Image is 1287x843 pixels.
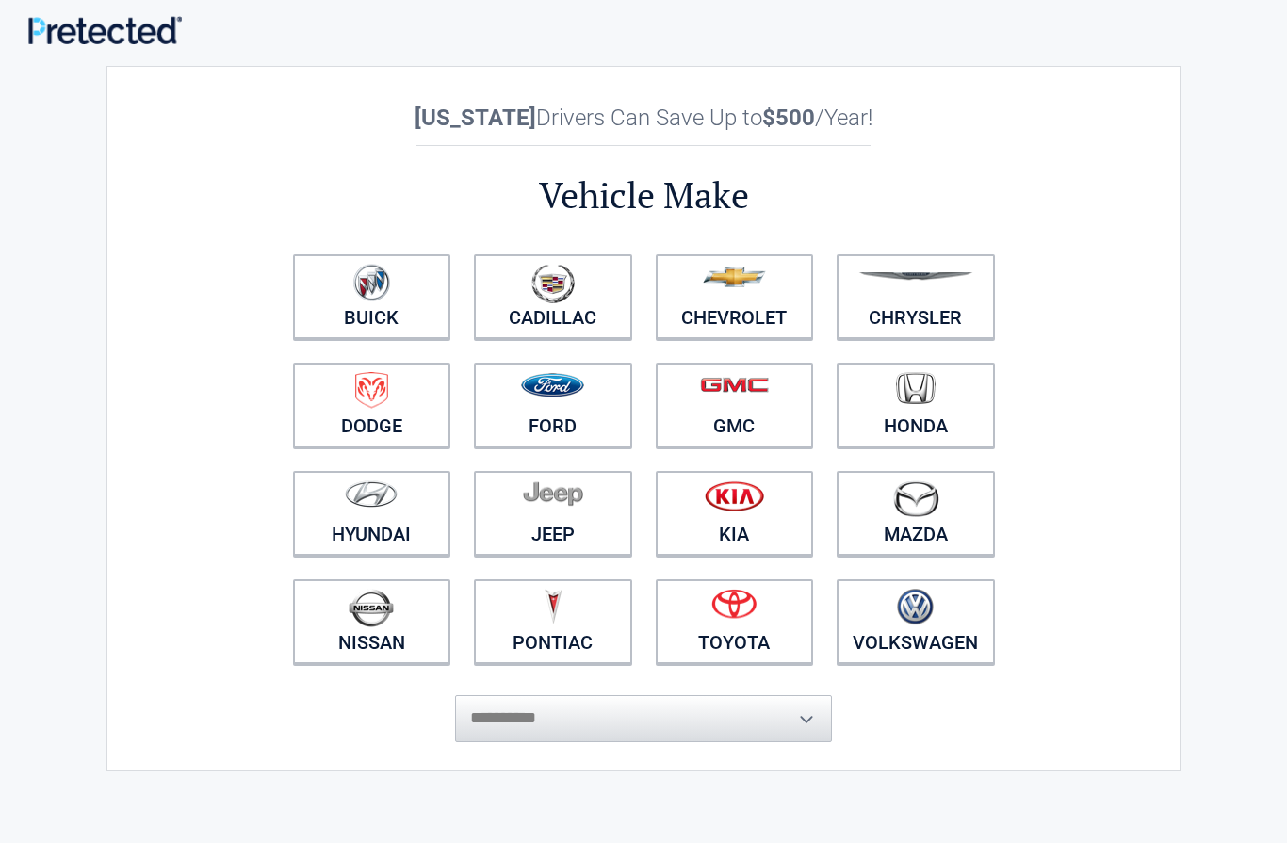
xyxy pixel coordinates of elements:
[281,171,1006,219] h2: Vehicle Make
[896,372,936,405] img: honda
[531,264,575,303] img: cadillac
[897,589,934,625] img: volkswagen
[293,579,451,664] a: Nissan
[892,480,939,517] img: mazda
[656,471,814,556] a: Kia
[293,363,451,447] a: Dodge
[837,363,995,447] a: Honda
[837,254,995,339] a: Chrysler
[293,254,451,339] a: Buick
[656,363,814,447] a: GMC
[474,254,632,339] a: Cadillac
[293,471,451,556] a: Hyundai
[523,480,583,507] img: jeep
[711,589,757,619] img: toyota
[544,589,562,624] img: pontiac
[656,579,814,664] a: Toyota
[355,372,388,409] img: dodge
[705,480,764,511] img: kia
[521,373,584,397] img: ford
[345,480,398,508] img: hyundai
[703,267,766,287] img: chevrolet
[474,471,632,556] a: Jeep
[837,471,995,556] a: Mazda
[474,579,632,664] a: Pontiac
[837,579,995,664] a: Volkswagen
[474,363,632,447] a: Ford
[415,105,536,131] b: [US_STATE]
[656,254,814,339] a: Chevrolet
[858,272,973,281] img: chrysler
[349,589,394,627] img: nissan
[762,105,815,131] b: $500
[353,264,390,301] img: buick
[700,377,769,393] img: gmc
[28,16,182,44] img: Main Logo
[281,105,1006,131] h2: Drivers Can Save Up to /Year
